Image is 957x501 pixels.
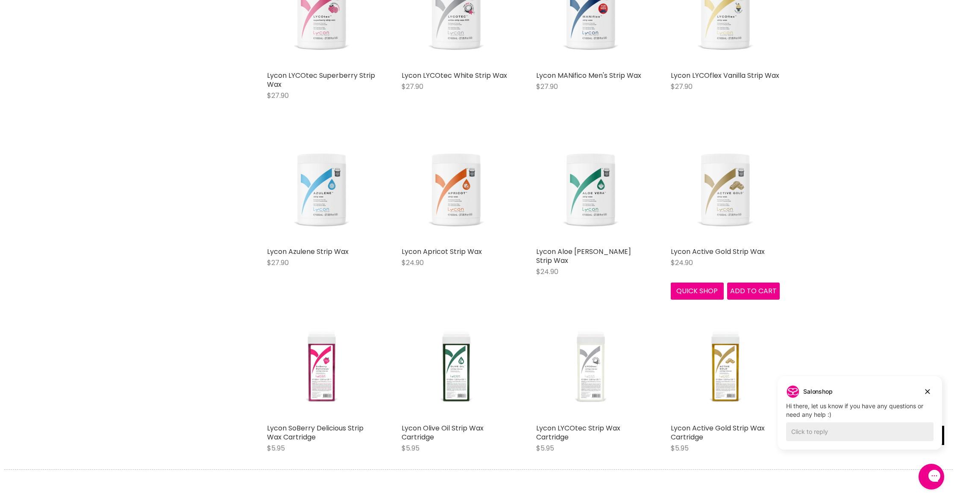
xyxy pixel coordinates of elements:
[402,310,511,419] img: Lycon Olive Oil Strip Wax Cartridge
[402,247,482,256] a: Lycon Apricot Strip Wax
[671,247,765,256] a: Lycon Active Gold Strip Wax
[730,286,777,296] span: Add to cart
[267,423,364,442] a: Lycon SoBerry Delicious Strip Wax Cartridge
[536,71,641,80] a: Lycon MANifico Men's Strip Wax
[671,310,780,419] img: Lycon Active Gold Strip Wax Cartridge
[671,423,765,442] a: Lycon Active Gold Strip Wax Cartridge
[536,134,645,243] img: Lycon Aloe Vera Strip Wax
[671,134,780,243] img: Lycon Active Gold Strip Wax
[536,247,631,265] a: Lycon Aloe [PERSON_NAME] Strip Wax
[267,443,285,453] span: $5.95
[671,283,724,300] button: Quick shop
[671,82,693,91] span: $27.90
[727,283,780,300] button: Add to cart
[536,443,554,453] span: $5.95
[671,71,779,80] a: Lycon LYCOflex Vanilla Strip Wax
[671,258,693,268] span: $24.90
[267,134,376,243] img: Lycon Azulene Strip Wax
[536,423,620,442] a: Lycon LYCOtec Strip Wax Cartridge
[267,247,349,256] a: Lycon Azulene Strip Wax
[771,375,948,463] iframe: Gorgias live chat campaigns
[536,267,558,277] span: $24.90
[402,82,423,91] span: $27.90
[402,134,511,243] img: Lycon Apricot Strip Wax
[536,82,558,91] span: $27.90
[267,91,289,100] span: $27.90
[402,71,507,80] a: Lycon LYCOtec White Strip Wax
[267,310,376,419] img: Lycon SoBerry Delicious Strip Wax Cartridge
[402,443,420,453] span: $5.95
[536,310,645,419] img: Lycon LYCOtec Strip Wax Cartridge
[267,71,375,89] a: Lycon LYCOtec Superberry Strip Wax
[267,258,289,268] span: $27.90
[671,443,689,453] span: $5.95
[914,461,948,492] iframe: Gorgias live chat messenger
[402,258,424,268] span: $24.90
[402,423,484,442] a: Lycon Olive Oil Strip Wax Cartridge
